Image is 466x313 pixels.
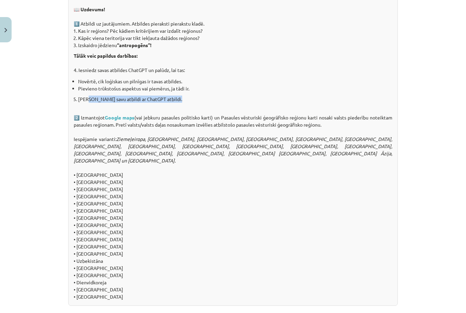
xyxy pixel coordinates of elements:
[78,27,392,34] li: Kas ir reģions? Pēc kādiem kritērijiem var izdalīt reģionus?
[78,42,392,49] li: Izskaidro jēdzienu
[78,34,392,42] li: Kāpēc viena teritorija var tikt iekļauta dažādos reģionos?
[117,42,151,48] strong: “antropogēns”!
[78,96,392,103] p: [PERSON_NAME] savu atbildi ar ChatGPT atbildi.
[78,78,392,85] li: Novērtē, cik loģiskas un pilnīgas ir tavas atbildes.
[74,6,105,12] strong: 📖 Uzdevums!
[78,85,392,92] li: Pievieno trūkstošus aspektus vai piemērus, ja tādi ir.
[105,114,134,120] a: Google maps
[74,136,392,163] em: Ziemeļeiropa, [GEOGRAPHIC_DATA], [GEOGRAPHIC_DATA], [GEOGRAPHIC_DATA], [GEOGRAPHIC_DATA], [GEOGRA...
[74,52,392,74] p: 4. Iesniedz savas atbildes ChatGPT un palūdz, lai tas:
[4,28,7,32] img: icon-close-lesson-0947bae3869378f0d4975bcd49f059093ad1ed9edebbc8119c70593378902aed.svg
[74,53,137,59] strong: Tālāk veic papildus darbības:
